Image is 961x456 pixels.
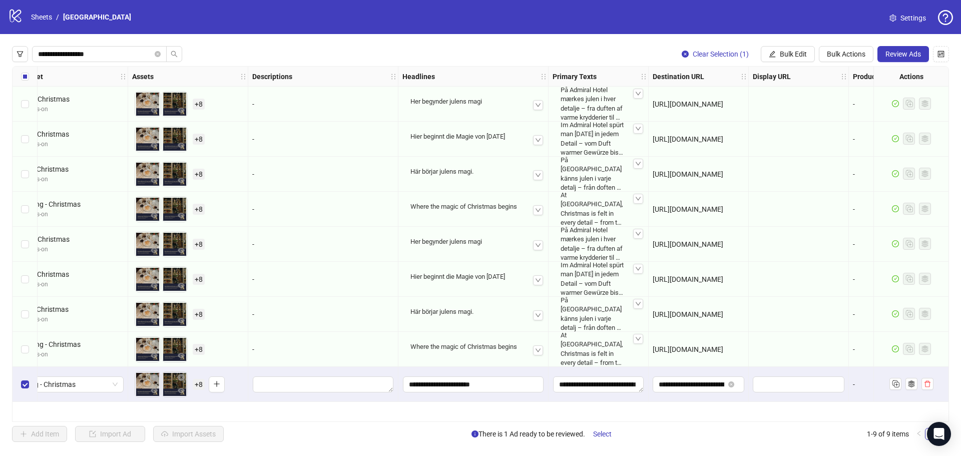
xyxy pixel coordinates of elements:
span: Bulk Actions [827,50,865,58]
div: Select row 9 [13,367,38,402]
li: 1-9 of 9 items [867,428,909,440]
span: Clear Selection (1) [693,50,749,58]
div: Her begynder julens magi [406,233,540,250]
div: Select row 6 [13,262,38,297]
span: check-circle [892,345,899,352]
button: Bulk Edit [761,46,815,62]
div: Hier beginnt die Magie von [DATE] [406,128,540,145]
span: Select [593,430,612,438]
button: close-circle [155,51,161,57]
div: Hier beginnt die Magie von [DATE] [406,268,540,285]
span: check-circle [892,135,899,142]
span: Settings [900,13,926,24]
div: Where the magic of Christmas begins [406,198,540,215]
span: delete [924,380,931,387]
div: Open Intercom Messenger [927,422,951,446]
span: down [635,266,641,272]
button: Review Ads [877,46,929,62]
span: setting [889,15,896,22]
li: 1 [925,428,937,440]
span: down [635,196,641,202]
button: Import Assets [153,426,224,442]
span: left [916,430,922,436]
button: Select [585,426,620,442]
div: På Admiral Hotel mærkes julen i hver detalje – fra duften af varme krydderier til glimtende lys i... [557,222,640,266]
span: Bulk Edit [780,50,807,58]
div: Select row 3 [13,157,38,192]
div: Select row 2 [13,122,38,157]
svg: Duplicate [890,378,900,388]
span: down [635,126,641,132]
span: filter [17,51,24,58]
span: control [937,51,944,58]
span: check-circle [892,275,899,282]
div: Select row 5 [13,227,38,262]
span: down [635,231,641,237]
div: At [GEOGRAPHIC_DATA], Christmas is felt in every detail – from the scent of warm spices to the gl... [557,187,640,231]
button: Configure table settings [933,46,949,62]
button: Clear Selection (1) [674,46,757,62]
a: 1 [925,428,936,439]
li: / [56,12,59,23]
div: På [GEOGRAPHIC_DATA] känns julen i varje detalj – från doften av varma kryddor till glimmande lju... [557,152,640,196]
div: At [GEOGRAPHIC_DATA], Christmas is felt in every detail – from the scent of warm spices to the gl... [557,327,640,371]
span: down [535,137,541,143]
span: down [535,347,541,353]
span: check-circle [892,100,899,107]
div: Her begynder julens magi [406,93,540,110]
span: edit [769,51,776,58]
span: check-circle [892,170,899,177]
div: Här börjar julens magi. [406,163,540,180]
span: info-circle [471,430,478,437]
div: På [GEOGRAPHIC_DATA] känns julen i varje detalj – från doften av varma kryddor till glimmande lju... [557,292,640,336]
span: down [635,161,641,167]
div: Select row 4 [13,192,38,227]
a: [GEOGRAPHIC_DATA] [61,12,133,23]
span: down [535,242,541,248]
span: down [535,277,541,283]
button: left [913,428,925,440]
li: Previous Page [913,428,925,440]
a: Sheets [29,12,54,23]
span: question-circle [938,10,953,25]
span: down [535,207,541,213]
div: Select row 7 [13,297,38,332]
span: search [171,51,178,58]
button: Import Ad [75,426,145,442]
button: Bulk Actions [819,46,873,62]
span: down [535,102,541,108]
div: Im Admiral Hotel spürt man [DATE] in jedem Detail – vom Duft warmer Gewürze bis zu den funkelnden... [557,257,640,301]
button: Add Item [12,426,67,442]
span: down [635,301,641,307]
span: Review Ads [885,50,921,58]
span: There is 1 Ad ready to be reviewed. [471,426,620,442]
div: Select row 8 [13,332,38,367]
span: close-circle [682,51,689,58]
svg: ad template [908,380,915,387]
div: Im Admiral Hotel spürt man [DATE] in jedem Detail – vom Duft warmer Gewürze bis zu den funkelnden... [557,117,640,161]
a: Settings [881,10,934,26]
span: check-circle [892,310,899,317]
span: down [635,336,641,342]
span: down [535,312,541,318]
span: check-circle [892,205,899,212]
span: check-circle [892,240,899,247]
div: Select row 1 [13,87,38,122]
span: down [535,172,541,178]
div: Här börjar julens magi. [406,303,540,320]
div: På Admiral Hotel mærkes julen i hver detalje – fra duften af varme krydderier til glimtende lys i... [557,82,640,126]
span: down [635,91,641,97]
div: Where the magic of Christmas begins [406,338,540,355]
